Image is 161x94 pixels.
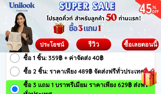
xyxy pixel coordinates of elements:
[122,42,159,48] div: ซื้อเลยตอนนี้
[10,53,20,63] input: ซื้อ 1 ชิ้น: 359฿ + ค่าจัดส่ง 40฿
[23,67,144,76] span: ซื้อ 2 ชิ้น: ราคาเพียง 489฿ จัดส่งฟรีทั่วประเทศ
[10,84,20,94] input: ซื้อ 3 แถม 1 บราพรีเมียม ราคาเพียง 629฿ ส่งฟรีทั่วประเทศ
[40,40,64,48] span: ประโยชน์
[76,39,111,49] div: รีวิว
[23,53,103,62] span: ซื้อ 1 ชิ้น: 359฿ + ค่าจัดส่ง 40฿
[10,67,20,76] input: ซื้อ 2 ชิ้น: ราคาเพียง 489฿ จัดส่งฟรีทั่วประเทศ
